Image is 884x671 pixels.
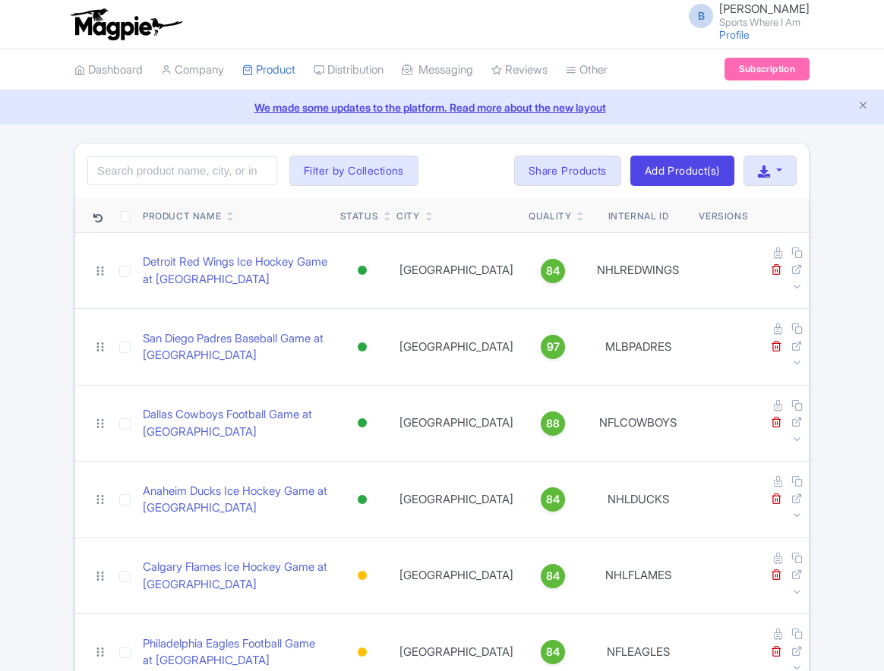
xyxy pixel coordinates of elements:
[514,156,621,186] a: Share Products
[396,209,419,223] div: City
[355,336,370,358] div: Active
[355,260,370,282] div: Active
[529,411,577,436] a: 88
[546,263,560,279] span: 84
[355,641,370,663] div: Building
[857,98,869,115] button: Close announcement
[143,559,328,593] a: Calgary Flames Ice Hockey Game at [GEOGRAPHIC_DATA]
[547,339,560,355] span: 97
[390,385,523,462] td: [GEOGRAPHIC_DATA]
[529,640,577,664] a: 84
[390,537,523,614] td: [GEOGRAPHIC_DATA]
[529,335,577,359] a: 97
[693,198,754,233] th: Versions
[630,156,734,186] a: Add Product(s)
[9,99,875,115] a: We made some updates to the platform. Read more about the new layout
[546,491,560,508] span: 84
[355,489,370,511] div: Active
[67,8,185,41] img: logo-ab69f6fb50320c5b225c76a69d11143b.png
[583,198,693,233] th: Internal ID
[529,564,577,588] a: 84
[143,254,328,288] a: Detroit Red Wings Ice Hockey Game at [GEOGRAPHIC_DATA]
[546,644,560,660] span: 84
[725,58,810,80] a: Subscription
[390,462,523,538] td: [GEOGRAPHIC_DATA]
[74,49,143,91] a: Dashboard
[680,3,810,27] a: B [PERSON_NAME] Sports Where I Am
[719,2,810,16] span: [PERSON_NAME]
[402,49,473,91] a: Messaging
[390,309,523,386] td: [GEOGRAPHIC_DATA]
[719,17,810,27] small: Sports Where I Am
[546,568,560,584] span: 84
[529,209,571,223] div: Quality
[529,487,577,512] a: 84
[355,412,370,434] div: Active
[289,156,418,186] button: Filter by Collections
[355,565,370,587] div: Building
[143,635,328,669] a: Philadelphia Eagles Football Game at [GEOGRAPHIC_DATA]
[87,156,277,185] input: Search product name, city, or interal id
[689,4,713,28] span: B
[143,330,328,364] a: San Diego Padres Baseball Game at [GEOGRAPHIC_DATA]
[314,49,384,91] a: Distribution
[583,309,693,386] td: MLBPADRES
[583,537,693,614] td: NHLFLAMES
[491,49,548,91] a: Reviews
[340,209,379,223] div: Status
[390,232,523,309] td: [GEOGRAPHIC_DATA]
[529,259,577,283] a: 84
[719,28,750,41] a: Profile
[161,49,224,91] a: Company
[546,415,560,432] span: 88
[242,49,295,91] a: Product
[583,462,693,538] td: NHLDUCKS
[566,49,608,91] a: Other
[143,406,328,440] a: Dallas Cowboys Football Game at [GEOGRAPHIC_DATA]
[583,232,693,309] td: NHLREDWINGS
[583,385,693,462] td: NFLCOWBOYS
[143,483,328,517] a: Anaheim Ducks Ice Hockey Game at [GEOGRAPHIC_DATA]
[143,209,221,223] div: Product Name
